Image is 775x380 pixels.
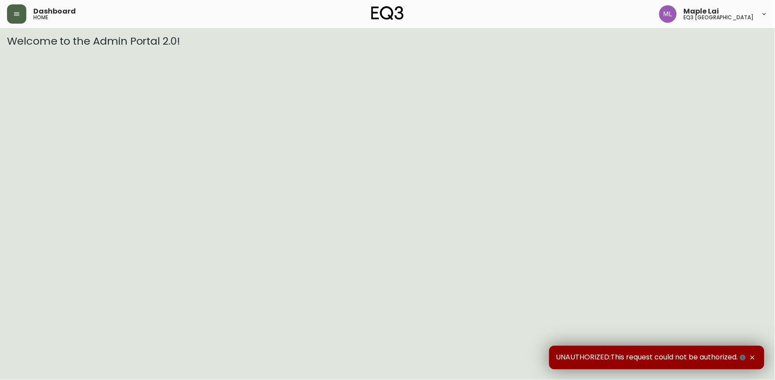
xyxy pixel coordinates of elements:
[659,5,677,23] img: 61e28cffcf8cc9f4e300d877dd684943
[7,35,768,47] h3: Welcome to the Admin Portal 2.0!
[556,353,748,362] span: UNAUTHORIZED:This request could not be authorized.
[684,15,754,20] h5: eq3 [GEOGRAPHIC_DATA]
[684,8,719,15] span: Maple Lai
[33,15,48,20] h5: home
[33,8,76,15] span: Dashboard
[371,6,404,20] img: logo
